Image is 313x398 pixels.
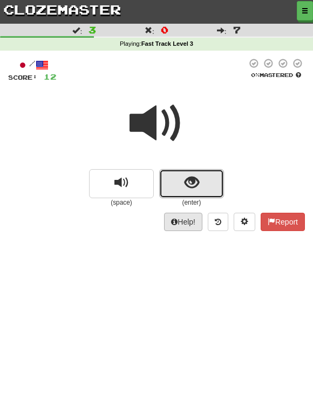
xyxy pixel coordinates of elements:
button: replay audio [89,169,154,198]
span: : [217,26,227,34]
strong: Fast Track Level 3 [141,40,193,47]
span: 12 [44,72,57,81]
span: 0 [161,24,168,35]
span: 7 [233,24,241,35]
button: show sentence [159,169,224,198]
button: Round history (alt+y) [208,213,228,231]
span: Score: [8,74,37,81]
span: 3 [89,24,96,35]
span: 0 % [251,72,260,78]
small: (space) [89,198,154,207]
button: Report [261,213,305,231]
span: : [145,26,154,34]
div: Mastered [247,71,305,79]
small: (enter) [159,198,224,207]
span: : [72,26,82,34]
div: / [8,58,57,72]
button: Help! [164,213,202,231]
